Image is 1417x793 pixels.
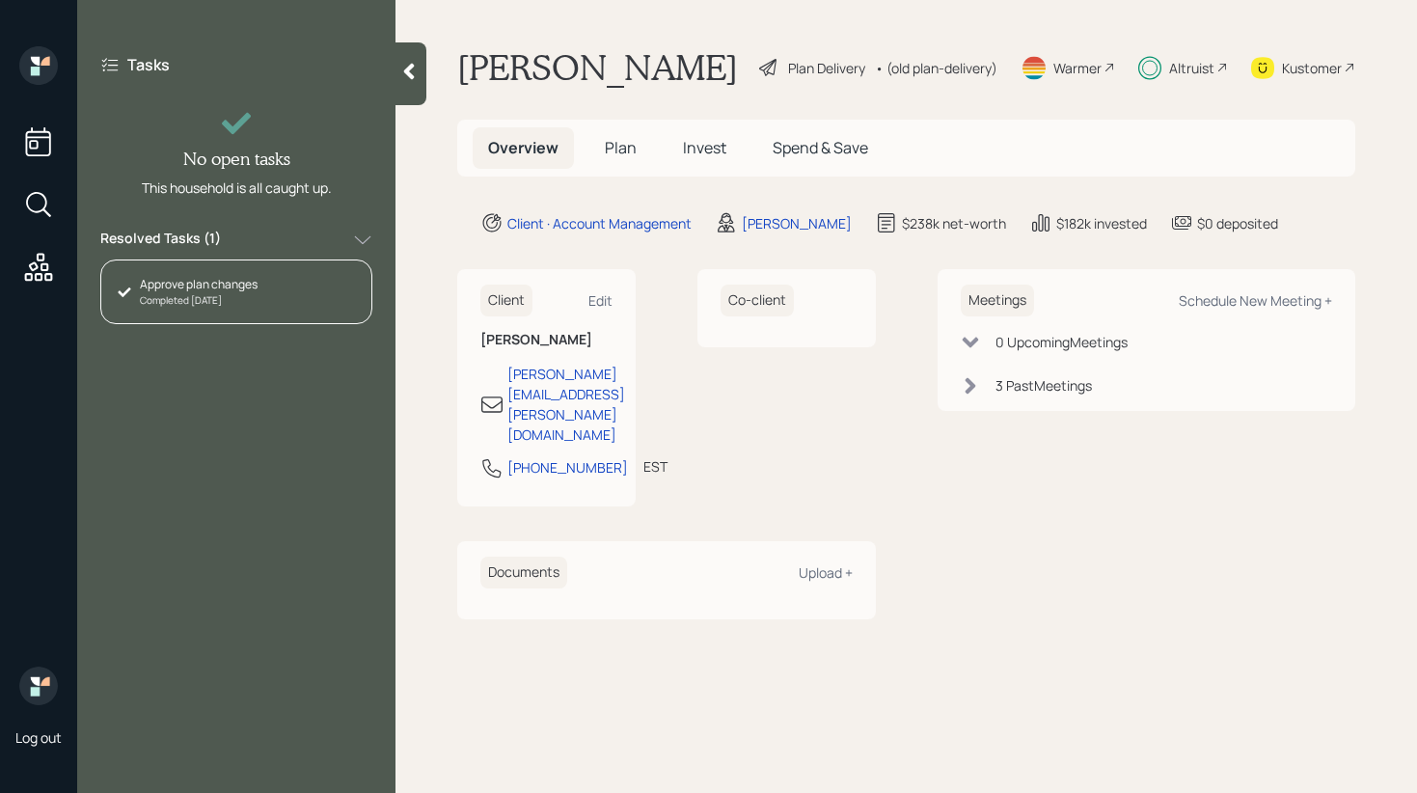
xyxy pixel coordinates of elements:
[480,285,532,316] h6: Client
[100,229,221,252] label: Resolved Tasks ( 1 )
[1282,58,1342,78] div: Kustomer
[142,178,332,198] div: This household is all caught up.
[875,58,997,78] div: • (old plan-delivery)
[183,149,290,170] h4: No open tasks
[683,137,726,158] span: Invest
[488,137,559,158] span: Overview
[605,137,637,158] span: Plan
[961,285,1034,316] h6: Meetings
[773,137,868,158] span: Spend & Save
[19,667,58,705] img: retirable_logo.png
[127,54,170,75] label: Tasks
[480,557,567,588] h6: Documents
[15,728,62,747] div: Log out
[1056,213,1147,233] div: $182k invested
[140,276,258,293] div: Approve plan changes
[643,456,668,477] div: EST
[721,285,794,316] h6: Co-client
[995,332,1128,352] div: 0 Upcoming Meeting s
[588,291,613,310] div: Edit
[1197,213,1278,233] div: $0 deposited
[1053,58,1102,78] div: Warmer
[507,364,625,445] div: [PERSON_NAME][EMAIL_ADDRESS][PERSON_NAME][DOMAIN_NAME]
[1179,291,1332,310] div: Schedule New Meeting +
[507,213,692,233] div: Client · Account Management
[1169,58,1214,78] div: Altruist
[140,293,258,308] div: Completed [DATE]
[788,58,865,78] div: Plan Delivery
[480,332,613,348] h6: [PERSON_NAME]
[742,213,852,233] div: [PERSON_NAME]
[507,457,628,478] div: [PHONE_NUMBER]
[799,563,853,582] div: Upload +
[457,46,738,89] h1: [PERSON_NAME]
[902,213,1006,233] div: $238k net-worth
[995,375,1092,396] div: 3 Past Meeting s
